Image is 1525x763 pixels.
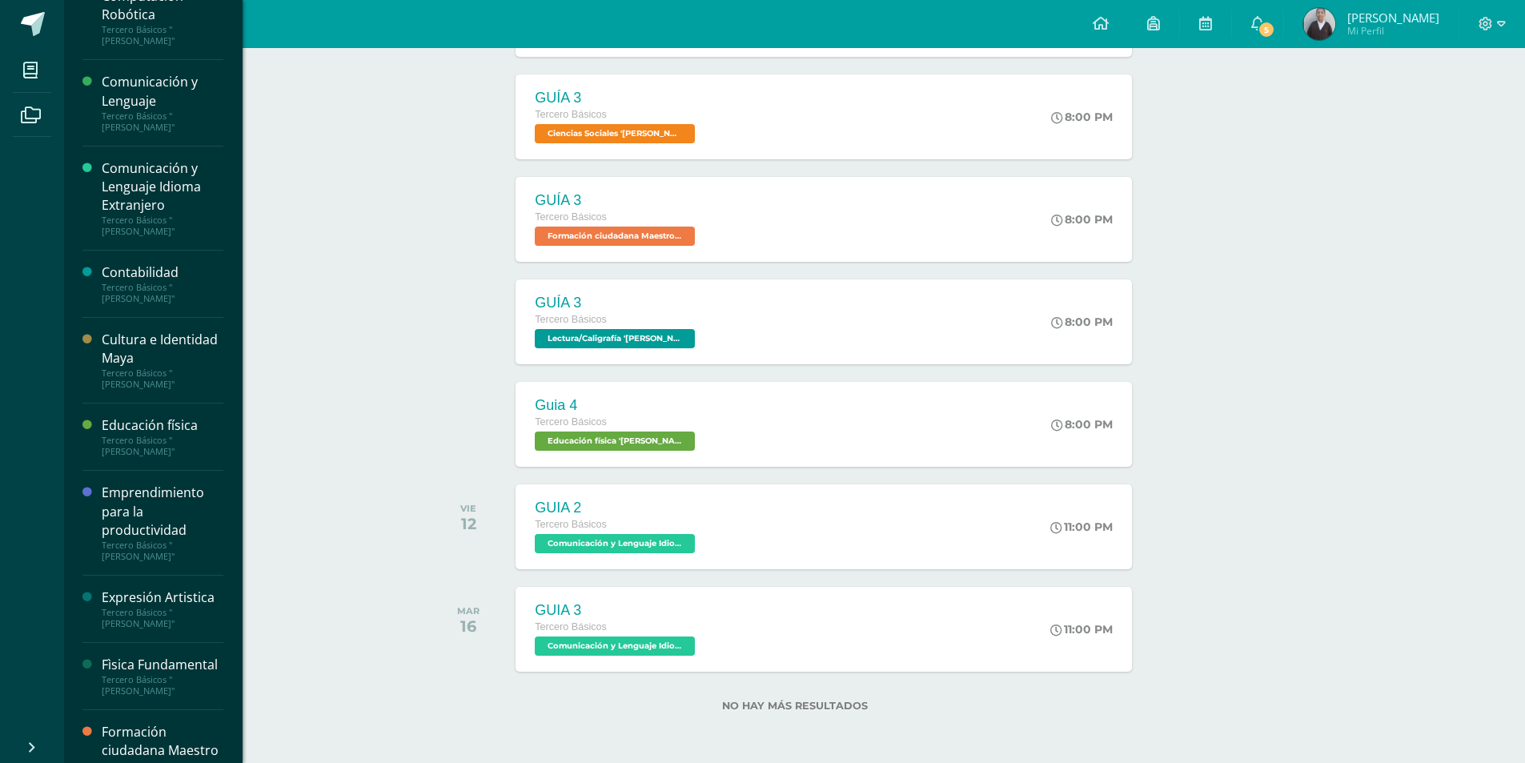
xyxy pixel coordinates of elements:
[535,432,695,451] span: Educación física 'Arquimedes'
[102,435,223,457] div: Tercero Básicos "[PERSON_NAME]"
[102,159,223,237] a: Comunicación y Lenguaje Idioma ExtranjeroTercero Básicos "[PERSON_NAME]"
[102,24,223,46] div: Tercero Básicos "[PERSON_NAME]"
[535,295,699,311] div: GUÍA 3
[102,484,223,539] div: Emprendimiento para la productividad
[460,503,476,514] div: VIE
[102,367,223,390] div: Tercero Básicos "[PERSON_NAME]"
[1050,520,1113,534] div: 11:00 PM
[1051,212,1113,227] div: 8:00 PM
[535,534,695,553] span: Comunicación y Lenguaje Idioma Extranjero 'Arquimedes'
[102,540,223,562] div: Tercero Básicos "[PERSON_NAME]"
[102,588,223,629] a: Expresión ArtisticaTercero Básicos "[PERSON_NAME]"
[1258,21,1275,38] span: 5
[102,73,223,132] a: Comunicación y LenguajeTercero Básicos "[PERSON_NAME]"
[535,314,607,325] span: Tercero Básicos
[1051,315,1113,329] div: 8:00 PM
[102,656,223,674] div: Fìsica Fundamental
[102,656,223,697] a: Fìsica FundamentalTercero Básicos "[PERSON_NAME]"
[1347,24,1439,38] span: Mi Perfil
[535,621,607,632] span: Tercero Básicos
[102,215,223,237] div: Tercero Básicos "[PERSON_NAME]"
[1051,110,1113,124] div: 8:00 PM
[432,700,1157,712] label: No hay más resultados
[457,616,480,636] div: 16
[535,124,695,143] span: Ciencias Sociales 'Arquimedes'
[457,605,480,616] div: MAR
[460,514,476,533] div: 12
[535,90,699,106] div: GUÍA 3
[1347,10,1439,26] span: [PERSON_NAME]
[102,607,223,629] div: Tercero Básicos "[PERSON_NAME]"
[102,674,223,697] div: Tercero Básicos "[PERSON_NAME]"
[535,602,699,619] div: GUIA 3
[102,263,223,304] a: ContabilidadTercero Básicos "[PERSON_NAME]"
[535,416,607,428] span: Tercero Básicos
[102,588,223,607] div: Expresión Artistica
[102,110,223,133] div: Tercero Básicos "[PERSON_NAME]"
[535,211,607,223] span: Tercero Básicos
[535,519,607,530] span: Tercero Básicos
[102,484,223,561] a: Emprendimiento para la productividadTercero Básicos "[PERSON_NAME]"
[535,637,695,656] span: Comunicación y Lenguaje Idioma Extranjero 'Arquimedes'
[535,397,699,414] div: Guia 4
[535,500,699,516] div: GUIA 2
[535,227,695,246] span: Formación ciudadana Maestro Guía 'Arquimedes'
[102,263,223,282] div: Contabilidad
[1051,417,1113,432] div: 8:00 PM
[102,159,223,215] div: Comunicación y Lenguaje Idioma Extranjero
[535,109,607,120] span: Tercero Básicos
[102,73,223,110] div: Comunicación y Lenguaje
[102,331,223,390] a: Cultura e Identidad MayaTercero Básicos "[PERSON_NAME]"
[102,416,223,435] div: Educación física
[1303,8,1335,40] img: ced871c4d8afffd3d6071e8a432de293.png
[102,282,223,304] div: Tercero Básicos "[PERSON_NAME]"
[102,331,223,367] div: Cultura e Identidad Maya
[102,416,223,457] a: Educación físicaTercero Básicos "[PERSON_NAME]"
[1050,622,1113,637] div: 11:00 PM
[535,329,695,348] span: Lectura/Caligrafía 'Arquimedes'
[535,192,699,209] div: GUÍA 3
